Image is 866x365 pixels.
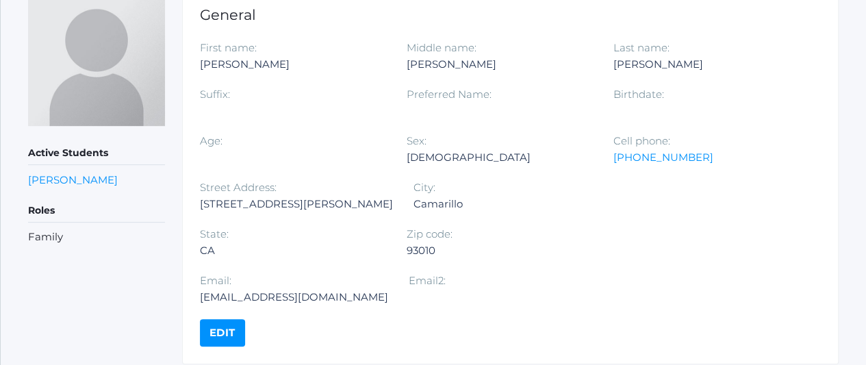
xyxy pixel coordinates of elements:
li: Family [28,229,165,245]
label: Age: [200,134,222,147]
a: [PERSON_NAME] [28,173,118,186]
h1: General [200,7,821,23]
label: Last name: [613,41,670,54]
div: Camarillo [413,196,600,212]
label: First name: [200,41,257,54]
label: Sex: [407,134,426,147]
div: 93010 [407,242,593,259]
div: [EMAIL_ADDRESS][DOMAIN_NAME] [200,289,388,305]
label: Preferred Name: [407,88,492,101]
label: Suffix: [200,88,230,101]
label: Zip code: [407,227,453,240]
div: CA [200,242,386,259]
label: Email: [200,274,231,287]
div: [PERSON_NAME] [407,56,593,73]
div: [DEMOGRAPHIC_DATA] [407,149,593,166]
div: [PERSON_NAME] [613,56,800,73]
label: Cell phone: [613,134,670,147]
h5: Roles [28,199,165,223]
h5: Active Students [28,142,165,165]
div: [STREET_ADDRESS][PERSON_NAME] [200,196,393,212]
label: Middle name: [407,41,476,54]
label: Street Address: [200,181,277,194]
label: State: [200,227,229,240]
label: Email2: [409,274,446,287]
div: [PERSON_NAME] [200,56,386,73]
a: [PHONE_NUMBER] [613,151,713,164]
a: Edit [200,319,245,347]
label: Birthdate: [613,88,664,101]
label: City: [413,181,435,194]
